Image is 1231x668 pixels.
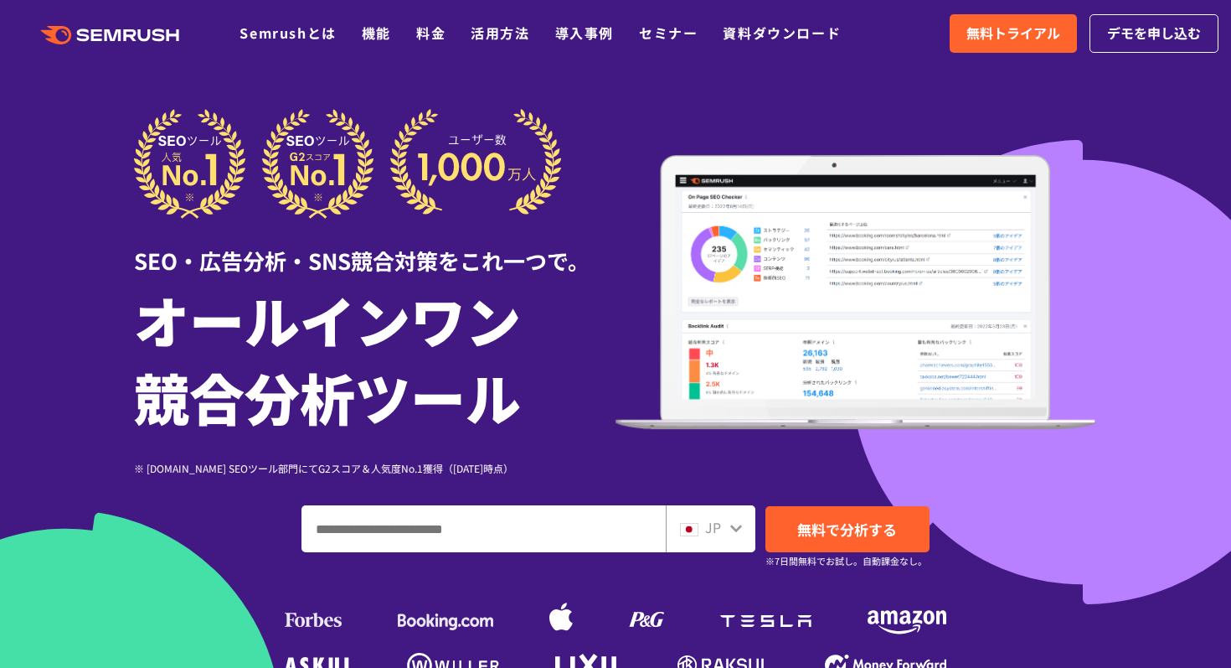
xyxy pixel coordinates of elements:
[134,281,615,435] h1: オールインワン 競合分析ツール
[765,553,927,569] small: ※7日間無料でお試し。自動課金なし。
[362,23,391,43] a: 機能
[471,23,529,43] a: 活用方法
[302,506,665,551] input: ドメイン、キーワードまたはURLを入力してください
[797,519,897,540] span: 無料で分析する
[416,23,446,43] a: 料金
[639,23,698,43] a: セミナー
[950,14,1077,53] a: 無料トライアル
[134,219,615,277] div: SEO・広告分析・SNS競合対策をこれ一つで。
[1089,14,1218,53] a: デモを申し込む
[240,23,336,43] a: Semrushとは
[966,23,1060,44] span: 無料トライアル
[134,460,615,476] div: ※ [DOMAIN_NAME] SEOツール部門にてG2スコア＆人気度No.1獲得（[DATE]時点）
[555,23,614,43] a: 導入事例
[765,506,930,552] a: 無料で分析する
[723,23,841,43] a: 資料ダウンロード
[705,517,721,537] span: JP
[1107,23,1201,44] span: デモを申し込む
